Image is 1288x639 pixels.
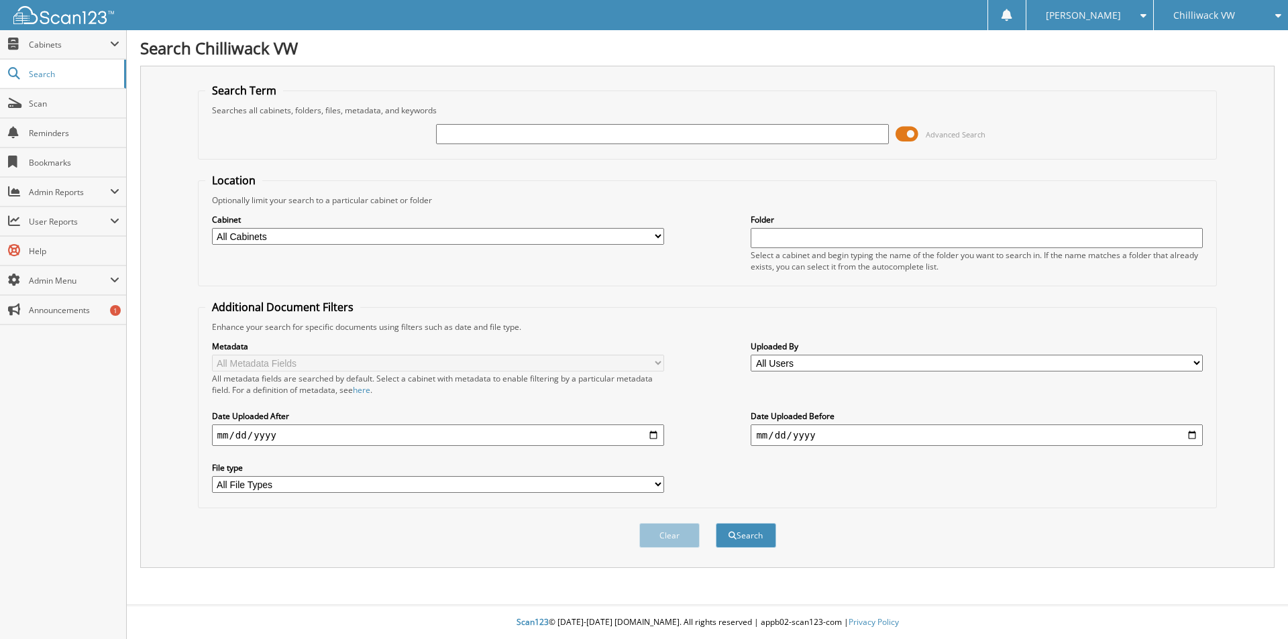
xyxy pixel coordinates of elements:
span: [PERSON_NAME] [1046,11,1121,19]
label: Metadata [212,341,664,352]
span: Advanced Search [926,129,985,139]
legend: Location [205,173,262,188]
span: Bookmarks [29,157,119,168]
div: Enhance your search for specific documents using filters such as date and file type. [205,321,1210,333]
a: Privacy Policy [849,616,899,628]
span: Admin Reports [29,186,110,198]
legend: Additional Document Filters [205,300,360,314]
div: Optionally limit your search to a particular cabinet or folder [205,194,1210,206]
span: User Reports [29,216,110,227]
div: Select a cabinet and begin typing the name of the folder you want to search in. If the name match... [751,249,1203,272]
span: Reminders [29,127,119,139]
span: Search [29,68,117,80]
label: Cabinet [212,214,664,225]
label: Folder [751,214,1203,225]
span: Cabinets [29,39,110,50]
img: scan123-logo-white.svg [13,6,114,24]
span: Help [29,245,119,257]
button: Clear [639,523,700,548]
span: Announcements [29,304,119,316]
label: File type [212,462,664,473]
input: end [751,424,1203,446]
span: Scan123 [517,616,549,628]
button: Search [716,523,776,548]
div: Searches all cabinets, folders, files, metadata, and keywords [205,105,1210,116]
label: Uploaded By [751,341,1203,352]
input: start [212,424,664,446]
a: here [353,384,370,396]
div: All metadata fields are searched by default. Select a cabinet with metadata to enable filtering b... [212,373,664,396]
span: Scan [29,98,119,109]
div: 1 [110,305,121,316]
h1: Search Chilliwack VW [140,37,1275,59]
label: Date Uploaded Before [751,410,1203,422]
span: Chilliwack VW [1173,11,1235,19]
span: Admin Menu [29,275,110,286]
div: © [DATE]-[DATE] [DOMAIN_NAME]. All rights reserved | appb02-scan123-com | [127,606,1288,639]
label: Date Uploaded After [212,410,664,422]
legend: Search Term [205,83,283,98]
